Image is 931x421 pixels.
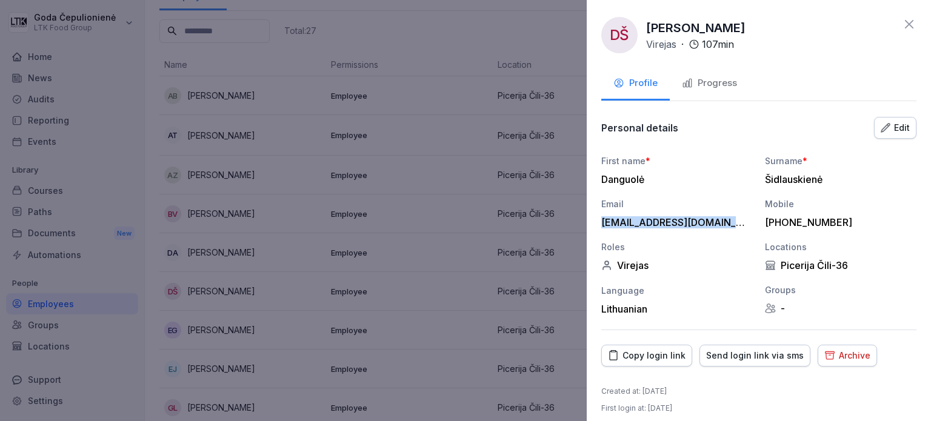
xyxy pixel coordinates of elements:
[646,37,734,51] div: ·
[601,173,747,185] div: Danguolė
[601,68,670,101] button: Profile
[601,17,638,53] div: DŠ
[601,386,667,397] p: Created at : [DATE]
[601,259,753,271] div: Virejas
[765,173,910,185] div: Šidlauskienė
[601,154,753,167] div: First name
[613,76,658,90] div: Profile
[601,345,692,366] button: Copy login link
[706,349,804,362] div: Send login link via sms
[601,403,672,414] p: First login at : [DATE]
[765,240,916,253] div: Locations
[670,68,749,101] button: Progress
[818,345,877,366] button: Archive
[646,37,676,51] p: Virejas
[702,37,734,51] p: 107 min
[682,76,737,90] div: Progress
[601,284,753,297] div: Language
[699,345,810,366] button: Send login link via sms
[824,349,870,362] div: Archive
[765,283,916,296] div: Groups
[601,216,747,228] div: [EMAIL_ADDRESS][DOMAIN_NAME]
[765,154,916,167] div: Surname
[601,240,753,253] div: Roles
[601,197,753,210] div: Email
[608,349,686,362] div: Copy login link
[874,117,916,139] button: Edit
[765,197,916,210] div: Mobile
[765,302,916,314] div: -
[765,259,916,271] div: Picerija Čili-36
[646,19,746,37] p: [PERSON_NAME]
[601,303,753,315] div: Lithuanian
[881,121,910,134] div: Edit
[765,216,910,228] div: [PHONE_NUMBER]
[601,122,678,134] p: Personal details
